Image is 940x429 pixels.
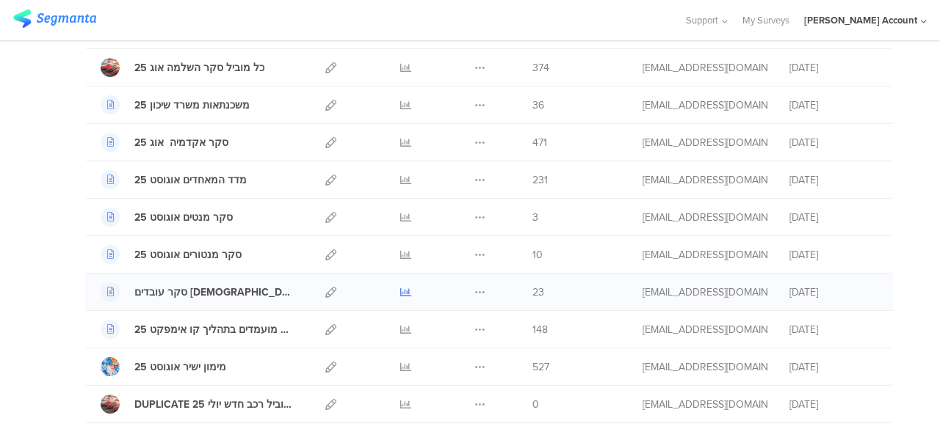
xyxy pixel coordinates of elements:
[101,95,250,114] a: משכנתאות משרד שיכון 25
[134,60,264,76] div: כל מוביל סקר השלמה אוג 25
[643,285,767,300] div: afkar2005@gmail.com
[804,13,917,27] div: [PERSON_NAME] Account
[643,359,767,375] div: afkar2005@gmail.com
[532,210,538,225] span: 3
[134,98,250,113] div: משכנתאות משרד שיכון 25
[789,359,878,375] div: [DATE]
[101,170,247,189] a: מדד המאחדים אוגוסט 25
[134,397,293,412] div: DUPLICATE כל מוביל רכב חדש יולי 25
[532,98,544,113] span: 36
[134,359,226,375] div: מימון ישיר אוגוסט 25
[134,322,293,337] div: סקר מועמדים בתהליך קו אימפקט 25
[101,320,293,339] a: סקר מועמדים בתהליך קו אימפקט 25
[789,397,878,412] div: [DATE]
[532,285,544,300] span: 23
[789,285,878,300] div: [DATE]
[134,172,247,188] div: מדד המאחדים אוגוסט 25
[134,247,242,263] div: סקר מנטורים אוגוסט 25
[532,247,543,263] span: 10
[134,210,233,225] div: סקר מנטים אוגוסט 25
[101,357,226,376] a: מימון ישיר אוגוסט 25
[686,13,718,27] span: Support
[101,395,293,414] a: DUPLICATE כל מוביל רכב חדש יולי 25
[101,133,228,152] a: סקר אקדמיה אוג 25
[13,10,96,28] img: segmanta logo
[643,135,767,150] div: afkar2005@gmail.com
[789,322,878,337] div: [DATE]
[643,247,767,263] div: afkar2005@gmail.com
[643,60,767,76] div: afkar2005@gmail.com
[134,285,293,300] div: סקר עובדים ערבים שהושמו אוגוסט 25
[101,245,242,264] a: סקר מנטורים אוגוסט 25
[532,60,549,76] span: 374
[532,359,549,375] span: 527
[789,98,878,113] div: [DATE]
[789,60,878,76] div: [DATE]
[532,397,539,412] span: 0
[532,322,548,337] span: 148
[789,247,878,263] div: [DATE]
[101,58,264,77] a: כל מוביל סקר השלמה אוג 25
[643,172,767,188] div: afkar2005@gmail.com
[532,135,547,150] span: 471
[789,172,878,188] div: [DATE]
[789,210,878,225] div: [DATE]
[532,172,548,188] span: 231
[101,282,293,301] a: סקר עובדים [DEMOGRAPHIC_DATA] שהושמו אוגוסט 25
[789,135,878,150] div: [DATE]
[643,210,767,225] div: afkar2005@gmail.com
[643,98,767,113] div: afkar2005@gmail.com
[643,397,767,412] div: afkar2005@gmail.com
[643,322,767,337] div: afkar2005@gmail.com
[134,135,228,150] div: סקר אקדמיה אוג 25
[101,208,233,227] a: סקר מנטים אוגוסט 25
